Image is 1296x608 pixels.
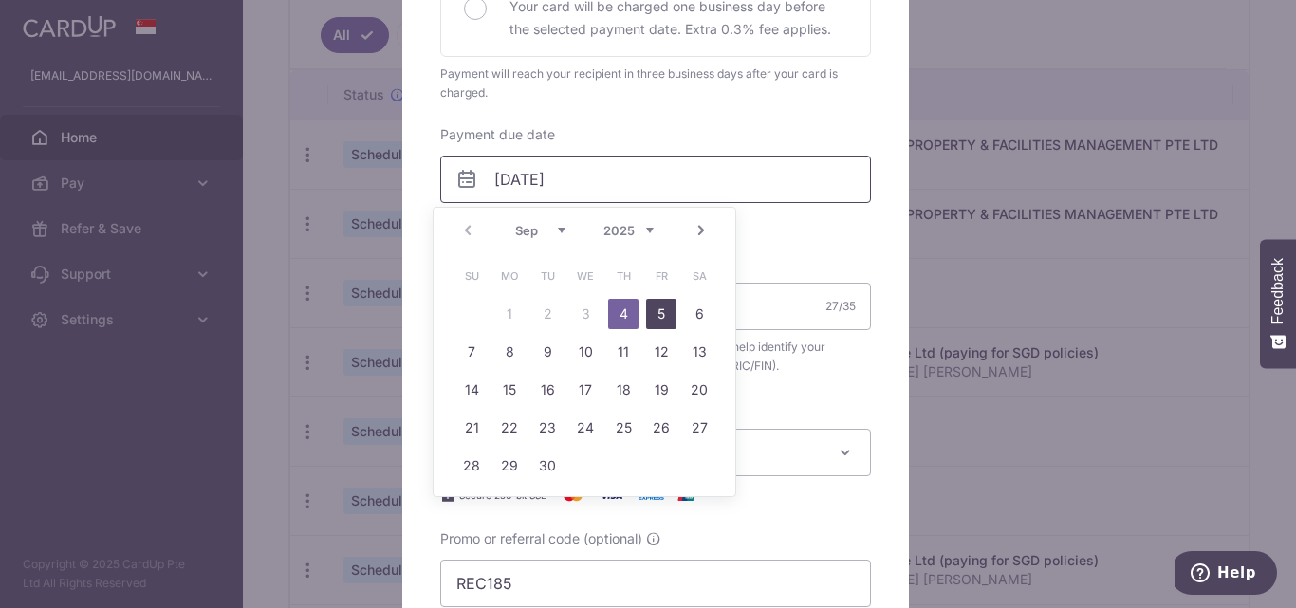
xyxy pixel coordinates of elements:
span: Promo or referral code (optional) [440,529,642,548]
span: Sunday [456,261,487,291]
span: Wednesday [570,261,601,291]
iframe: Opens a widget where you can find more information [1175,551,1277,599]
span: Monday [494,261,525,291]
a: 29 [494,451,525,481]
a: 9 [532,337,563,367]
a: 16 [532,375,563,405]
a: 19 [646,375,676,405]
a: 10 [570,337,601,367]
span: Feedback [1269,258,1287,324]
a: 15 [494,375,525,405]
span: Tuesday [532,261,563,291]
a: 22 [494,413,525,443]
a: 6 [684,299,714,329]
span: Friday [646,261,676,291]
a: 14 [456,375,487,405]
a: 30 [532,451,563,481]
a: 18 [608,375,639,405]
a: 7 [456,337,487,367]
a: 11 [608,337,639,367]
a: 26 [646,413,676,443]
button: Feedback - Show survey [1260,239,1296,368]
a: 28 [456,451,487,481]
span: Thursday [608,261,639,291]
div: 27/35 [825,297,856,316]
a: 4 [608,299,639,329]
label: Payment due date [440,125,555,144]
a: 25 [608,413,639,443]
a: 13 [684,337,714,367]
a: 20 [684,375,714,405]
div: Payment will reach your recipient in three business days after your card is charged. [440,64,871,102]
input: DD / MM / YYYY [440,156,871,203]
span: Saturday [684,261,714,291]
a: 5 [646,299,676,329]
a: 27 [684,413,714,443]
a: 8 [494,337,525,367]
a: 17 [570,375,601,405]
a: 12 [646,337,676,367]
a: Next [690,219,713,242]
a: 24 [570,413,601,443]
a: 21 [456,413,487,443]
a: 23 [532,413,563,443]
